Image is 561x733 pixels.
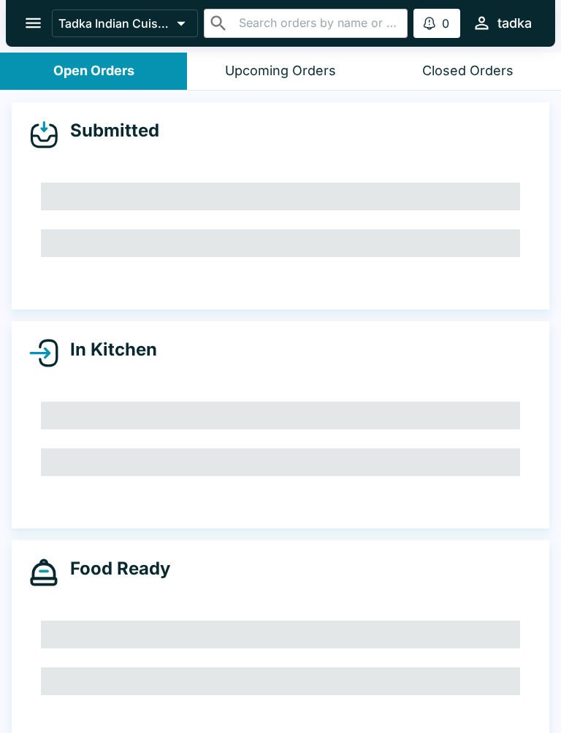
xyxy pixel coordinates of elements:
p: 0 [442,16,449,31]
button: open drawer [15,4,52,42]
h4: Food Ready [58,558,170,580]
div: Open Orders [53,63,134,80]
div: Closed Orders [422,63,514,80]
h4: Submitted [58,120,159,142]
button: Tadka Indian Cuisine [52,9,198,37]
button: tadka [466,7,538,39]
div: tadka [497,15,532,32]
p: Tadka Indian Cuisine [58,16,171,31]
h4: In Kitchen [58,339,157,361]
input: Search orders by name or phone number [234,13,401,34]
div: Upcoming Orders [225,63,336,80]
